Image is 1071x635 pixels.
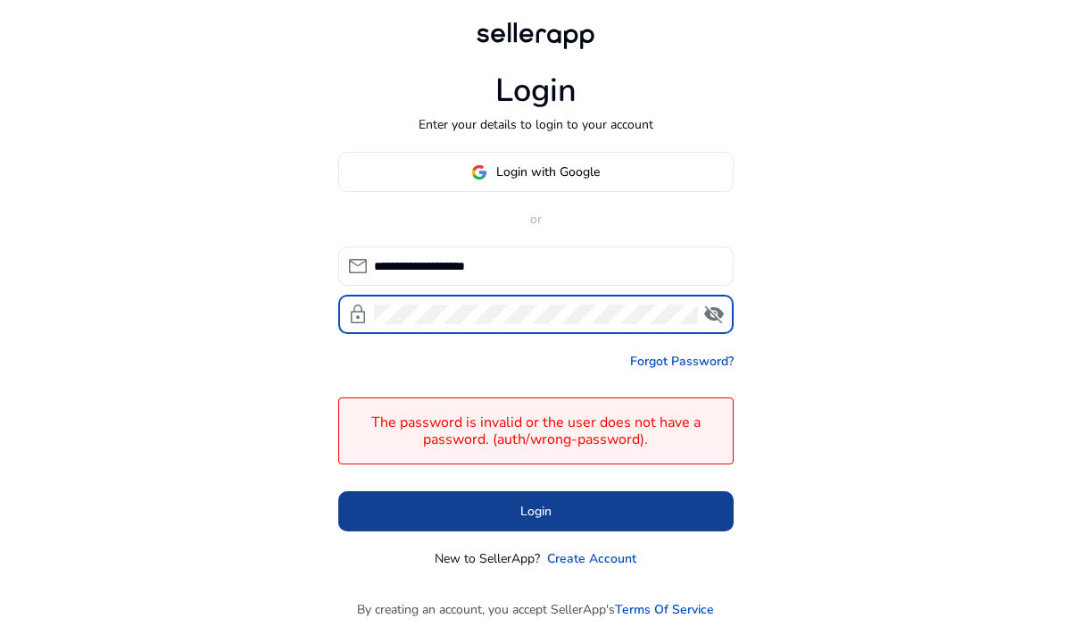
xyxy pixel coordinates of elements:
[338,491,734,531] button: Login
[630,352,734,371] a: Forgot Password?
[348,414,724,448] h4: The password is invalid or the user does not have a password. (auth/wrong-password).
[703,304,725,325] span: visibility_off
[496,163,600,181] span: Login with Google
[347,304,369,325] span: lock
[495,71,577,110] h1: Login
[435,549,540,568] p: New to SellerApp?
[615,600,714,619] a: Terms Of Service
[520,502,552,521] span: Login
[338,210,734,229] p: or
[547,549,636,568] a: Create Account
[347,255,369,277] span: mail
[338,152,734,192] button: Login with Google
[419,115,653,134] p: Enter your details to login to your account
[471,164,487,180] img: google-logo.svg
